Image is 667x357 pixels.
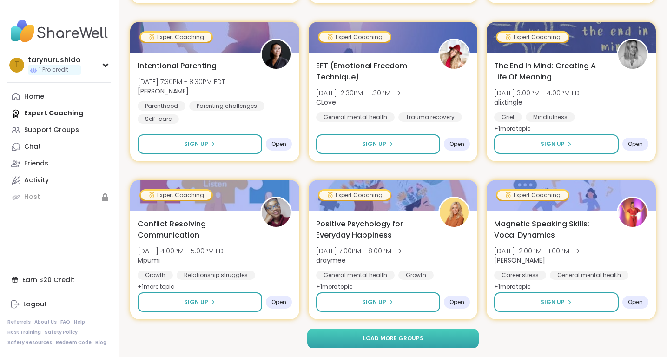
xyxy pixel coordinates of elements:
[526,112,575,122] div: Mindfulness
[316,112,395,122] div: General mental health
[138,218,250,241] span: Conflict Resolving Communication
[177,271,255,280] div: Relationship struggles
[39,66,68,74] span: 1 Pro credit
[440,198,469,227] img: draymee
[494,246,582,256] span: [DATE] 12:00PM - 1:00PM EDT
[138,101,185,111] div: Parenthood
[45,329,78,336] a: Safety Policy
[138,60,217,72] span: Intentional Parenting
[56,339,92,346] a: Redeem Code
[494,292,619,312] button: Sign Up
[497,33,568,42] div: Expert Coaching
[7,15,111,47] img: ShareWell Nav Logo
[138,256,160,265] b: Mpumi
[23,300,47,309] div: Logout
[319,191,390,200] div: Expert Coaching
[138,292,262,312] button: Sign Up
[362,140,386,148] span: Sign Up
[494,256,545,265] b: [PERSON_NAME]
[316,60,429,83] span: EFT (Emotional Freedom Technique)
[95,339,106,346] a: Blog
[363,334,423,343] span: Load more groups
[362,298,386,306] span: Sign Up
[398,112,462,122] div: Trauma recovery
[24,142,41,152] div: Chat
[628,140,643,148] span: Open
[398,271,434,280] div: Growth
[618,198,647,227] img: Lisa_LaCroix
[7,271,111,288] div: Earn $20 Credit
[138,77,225,86] span: [DATE] 7:30PM - 8:30PM EDT
[494,88,583,98] span: [DATE] 3:00PM - 4:00PM EDT
[316,134,441,154] button: Sign Up
[494,98,522,107] b: alixtingle
[34,319,57,325] a: About Us
[7,139,111,155] a: Chat
[316,246,404,256] span: [DATE] 7:00PM - 8:00PM EDT
[541,140,565,148] span: Sign Up
[14,59,19,71] span: t
[628,298,643,306] span: Open
[7,172,111,189] a: Activity
[271,298,286,306] span: Open
[7,122,111,139] a: Support Groups
[316,88,403,98] span: [DATE] 12:30PM - 1:30PM EDT
[138,246,227,256] span: [DATE] 4:00PM - 5:00PM EDT
[141,33,211,42] div: Expert Coaching
[74,319,85,325] a: Help
[440,40,469,69] img: CLove
[7,339,52,346] a: Safety Resources
[316,218,429,241] span: Positive Psychology for Everyday Happiness
[316,292,441,312] button: Sign Up
[184,298,208,306] span: Sign Up
[262,40,291,69] img: Natasha
[494,218,607,241] span: Magnetic Speaking Skills: Vocal Dynamics
[138,271,173,280] div: Growth
[189,101,264,111] div: Parenting challenges
[497,191,568,200] div: Expert Coaching
[24,159,48,168] div: Friends
[494,112,522,122] div: Grief
[138,114,179,124] div: Self-care
[184,140,208,148] span: Sign Up
[541,298,565,306] span: Sign Up
[7,189,111,205] a: Host
[24,92,44,101] div: Home
[28,55,81,65] div: tarynurushido
[262,198,291,227] img: Mpumi
[60,319,70,325] a: FAQ
[138,134,262,154] button: Sign Up
[316,271,395,280] div: General mental health
[316,256,346,265] b: draymee
[316,98,336,107] b: CLove
[307,329,479,348] button: Load more groups
[494,134,619,154] button: Sign Up
[550,271,628,280] div: General mental health
[7,155,111,172] a: Friends
[24,126,79,135] div: Support Groups
[494,60,607,83] span: The End In Mind: Creating A Life Of Meaning
[494,271,546,280] div: Career stress
[449,140,464,148] span: Open
[7,88,111,105] a: Home
[7,296,111,313] a: Logout
[138,86,189,96] b: [PERSON_NAME]
[618,40,647,69] img: alixtingle
[271,140,286,148] span: Open
[7,319,31,325] a: Referrals
[449,298,464,306] span: Open
[7,329,41,336] a: Host Training
[141,191,211,200] div: Expert Coaching
[24,192,40,202] div: Host
[319,33,390,42] div: Expert Coaching
[24,176,49,185] div: Activity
